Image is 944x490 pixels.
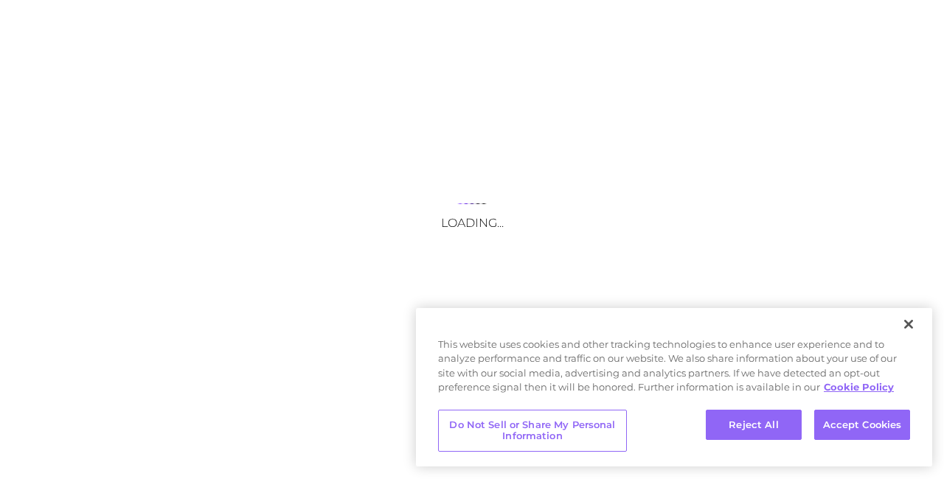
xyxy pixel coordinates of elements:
[824,381,894,393] a: More information about your privacy, opens in a new tab
[416,308,932,466] div: Privacy
[416,308,932,466] div: Cookie banner
[892,308,925,340] button: Close
[814,410,910,441] button: Accept Cookies
[438,410,627,452] button: Do Not Sell or Share My Personal Information, Opens the preference center dialog
[416,337,932,402] div: This website uses cookies and other tracking technologies to enhance user experience and to analy...
[706,410,802,441] button: Reject All
[324,216,619,230] h3: Loading...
